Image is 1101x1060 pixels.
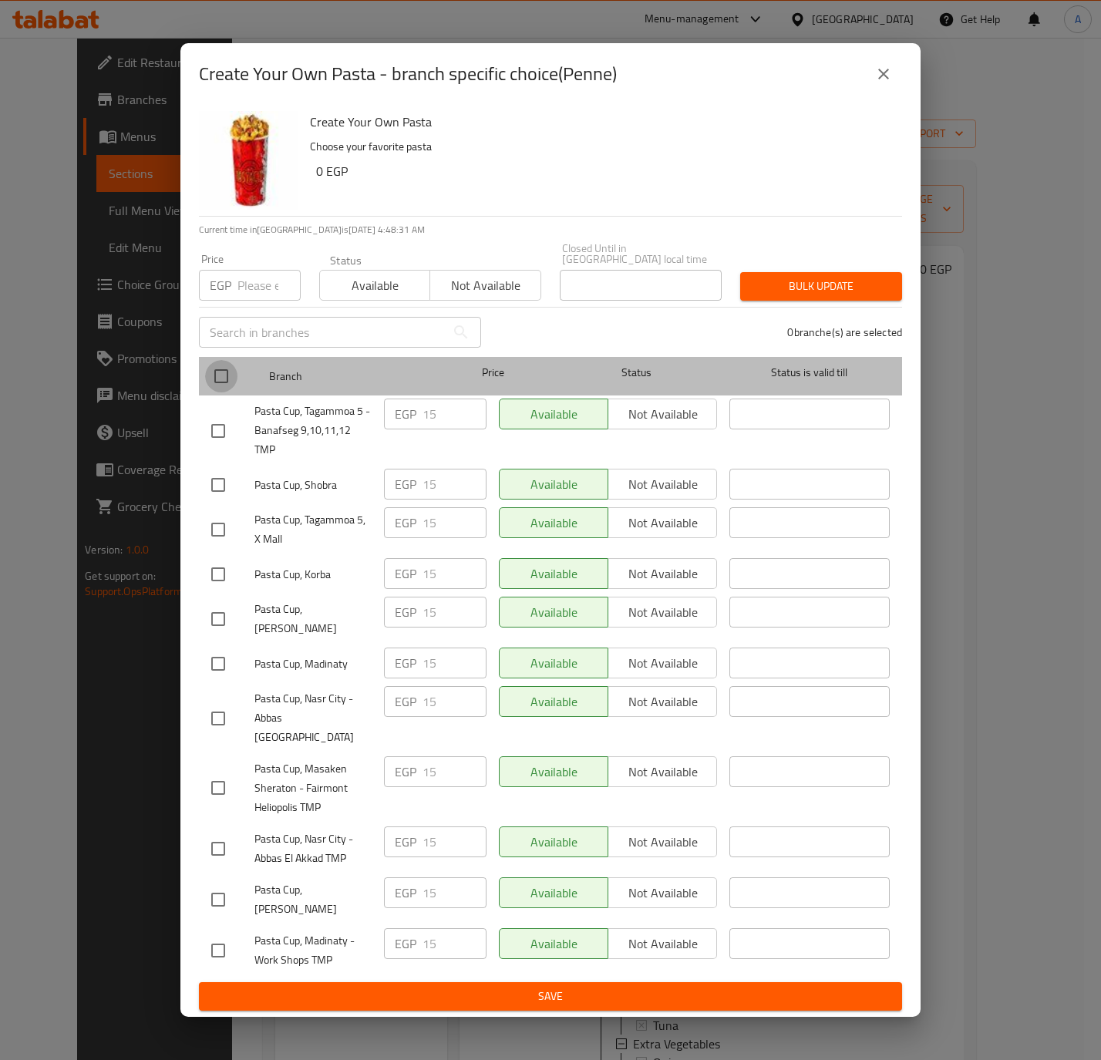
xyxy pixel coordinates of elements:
[395,405,416,423] p: EGP
[199,317,446,348] input: Search in branches
[423,928,487,959] input: Please enter price
[423,877,487,908] input: Please enter price
[395,475,416,493] p: EGP
[395,564,416,583] p: EGP
[423,756,487,787] input: Please enter price
[395,603,416,621] p: EGP
[310,137,890,156] p: Choose your favorite pasta
[429,270,540,301] button: Not available
[442,363,544,382] span: Price
[787,325,902,340] p: 0 branche(s) are selected
[423,826,487,857] input: Please enter price
[199,982,902,1011] button: Save
[740,272,902,301] button: Bulk update
[254,689,372,747] span: Pasta Cup, Nasr City - Abbas [GEOGRAPHIC_DATA]
[254,655,372,674] span: Pasta Cup, Madinaty
[199,62,617,86] h2: Create Your Own Pasta - branch specific choice(Penne)
[254,931,372,970] span: Pasta Cup, Madinaty - Work Shops TMP
[423,399,487,429] input: Please enter price
[423,597,487,628] input: Please enter price
[395,934,416,953] p: EGP
[423,648,487,678] input: Please enter price
[199,223,902,237] p: Current time in [GEOGRAPHIC_DATA] is [DATE] 4:48:31 AM
[395,513,416,532] p: EGP
[395,883,416,902] p: EGP
[254,880,372,919] span: Pasta Cup, [PERSON_NAME]
[423,686,487,717] input: Please enter price
[211,987,890,1006] span: Save
[254,476,372,495] span: Pasta Cup, Shobra
[199,111,298,210] img: Create Your Own Pasta
[210,276,231,294] p: EGP
[319,270,430,301] button: Available
[269,367,429,386] span: Branch
[423,558,487,589] input: Please enter price
[310,111,890,133] h6: Create Your Own Pasta
[729,363,890,382] span: Status is valid till
[237,270,301,301] input: Please enter price
[254,402,372,459] span: Pasta Cup, Tagammoa 5 - Banafseg 9,10,11,12 TMP
[423,469,487,500] input: Please enter price
[254,829,372,868] span: Pasta Cup, Nasr City - Abbas El Akkad TMP
[254,600,372,638] span: Pasta Cup, [PERSON_NAME]
[316,160,890,182] h6: 0 EGP
[326,274,424,297] span: Available
[254,510,372,549] span: Pasta Cup, Tagammoa 5, X Mall
[753,277,890,296] span: Bulk update
[395,692,416,711] p: EGP
[395,762,416,781] p: EGP
[423,507,487,538] input: Please enter price
[254,759,372,817] span: Pasta Cup, Masaken Sheraton - Fairmont Heliopolis TMP
[436,274,534,297] span: Not available
[395,833,416,851] p: EGP
[557,363,717,382] span: Status
[254,565,372,584] span: Pasta Cup, Korba
[865,56,902,93] button: close
[395,654,416,672] p: EGP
